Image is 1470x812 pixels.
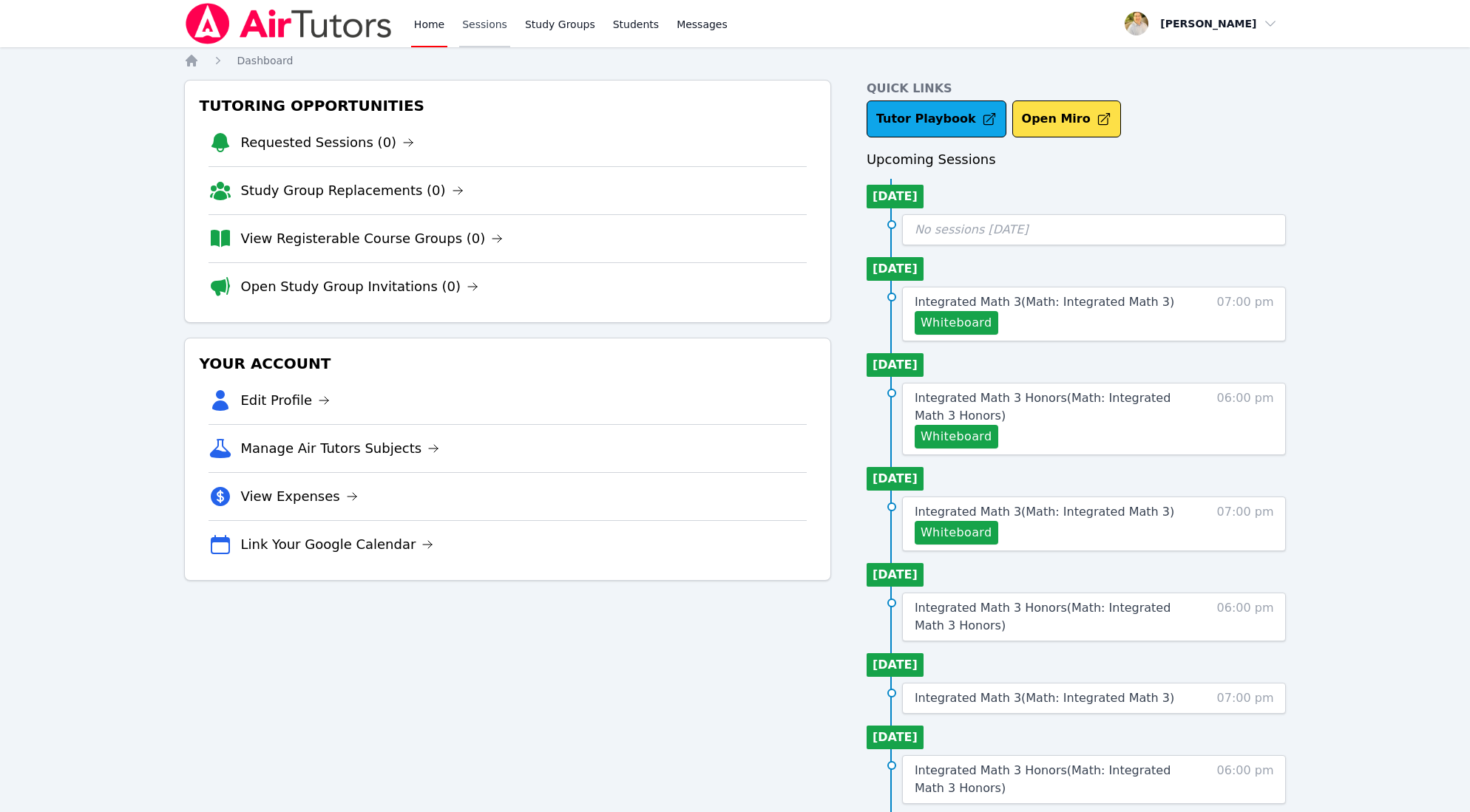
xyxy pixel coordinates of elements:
[915,222,1029,236] span: No sessions [DATE]
[1217,689,1274,707] span: 07:00 pm
[237,53,294,68] a: Dashboard
[915,601,1171,632] span: Integrated Math 3 Honors ( Math: Integrated Math 3 Honors )
[241,180,464,201] a: Study Group Replacements (0)
[241,390,331,411] a: Edit Profile
[1217,599,1274,635] span: 06:00 pm
[867,149,1287,170] h3: Upcoming Sessions
[1217,293,1274,335] span: 07:00 pm
[241,534,434,555] a: Link Your Google Calendar
[184,53,1287,68] nav: Breadcrumb
[867,257,924,281] li: [DATE]
[915,425,998,448] button: Whiteboard
[915,505,1174,519] span: Integrated Math 3 ( Math: Integrated Math 3 )
[915,391,1171,423] span: Integrated Math 3 Honors ( Math: Integrated Math 3 Honors )
[915,689,1174,707] a: Integrated Math 3(Math: Integrated Math 3)
[1012,100,1121,137] button: Open Miro
[915,599,1184,635] a: Integrated Math 3 Honors(Math: Integrated Math 3 Honors)
[1217,389,1274,448] span: 06:00 pm
[237,55,294,66] span: Dashboard
[915,295,1174,309] span: Integrated Math 3 ( Math: Integrated Math 3 )
[677,17,728,32] span: Messages
[197,350,819,377] h3: Your Account
[241,486,358,507] a: View Expenses
[197,92,819,119] h3: Tutoring Opportunities
[241,228,504,249] a: View Registerable Course Groups (0)
[241,132,415,153] a: Requested Sessions (0)
[867,185,924,208] li: [DATE]
[915,311,998,335] button: Whiteboard
[867,653,924,677] li: [DATE]
[1217,762,1274,797] span: 06:00 pm
[867,563,924,587] li: [DATE]
[241,276,479,297] a: Open Study Group Invitations (0)
[915,762,1184,797] a: Integrated Math 3 Honors(Math: Integrated Math 3 Honors)
[867,726,924,749] li: [DATE]
[915,521,998,545] button: Whiteboard
[867,100,1006,137] a: Tutor Playbook
[915,389,1184,425] a: Integrated Math 3 Honors(Math: Integrated Math 3 Honors)
[184,3,393,44] img: Air Tutors
[1217,503,1274,545] span: 07:00 pm
[867,353,924,377] li: [DATE]
[867,80,1287,98] h4: Quick Links
[915,691,1174,705] span: Integrated Math 3 ( Math: Integrated Math 3 )
[867,467,924,491] li: [DATE]
[915,763,1171,795] span: Integrated Math 3 Honors ( Math: Integrated Math 3 Honors )
[241,438,440,459] a: Manage Air Tutors Subjects
[915,503,1174,521] a: Integrated Math 3(Math: Integrated Math 3)
[915,293,1174,311] a: Integrated Math 3(Math: Integrated Math 3)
